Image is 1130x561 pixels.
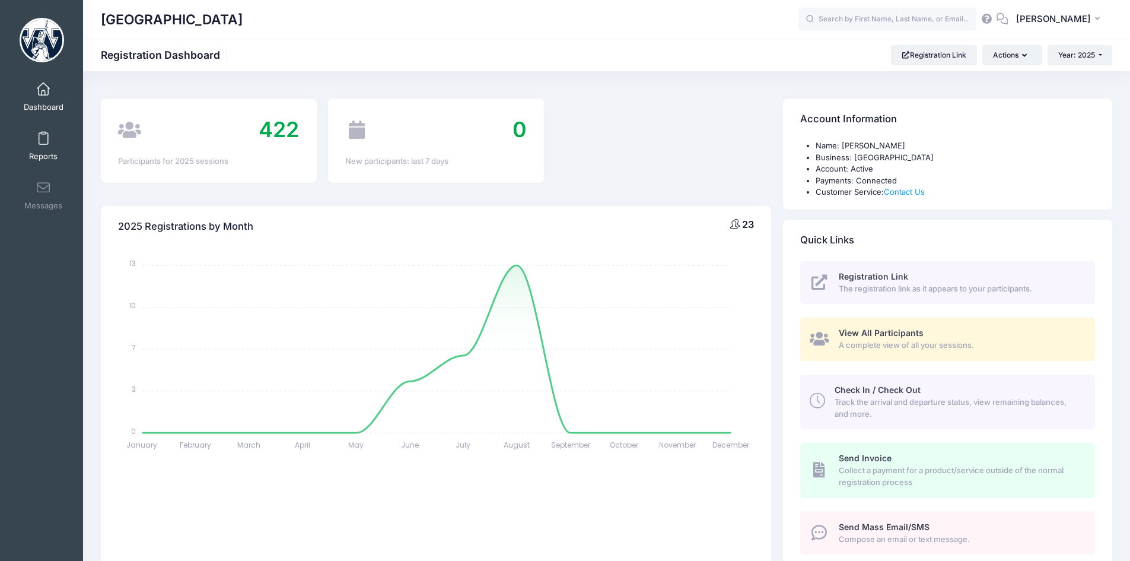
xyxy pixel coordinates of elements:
[101,6,243,33] h1: [GEOGRAPHIC_DATA]
[1008,6,1112,33] button: [PERSON_NAME]
[800,318,1095,361] a: View All Participants A complete view of all your sessions.
[800,223,854,257] h4: Quick Links
[504,440,530,450] tspan: August
[816,163,1095,175] li: Account: Active
[816,140,1095,152] li: Name: [PERSON_NAME]
[839,271,908,281] span: Registration Link
[129,300,136,310] tspan: 10
[884,187,925,196] a: Contact Us
[800,375,1095,429] a: Check In / Check Out Track the arrival and departure status, view remaining balances, and more.
[24,102,63,112] span: Dashboard
[20,18,64,62] img: Westminster College
[456,440,471,450] tspan: July
[659,440,696,450] tspan: November
[839,453,892,463] span: Send Invoice
[127,440,158,450] tspan: January
[798,8,976,31] input: Search by First Name, Last Name, or Email...
[800,511,1095,554] a: Send Mass Email/SMS Compose an email or text message.
[345,156,526,167] div: New participants: last 7 days
[259,116,299,142] span: 422
[29,151,58,161] span: Reports
[118,156,299,167] div: Participants for 2025 sessions
[118,210,253,243] h4: 2025 Registrations by Month
[816,152,1095,164] li: Business: [GEOGRAPHIC_DATA]
[835,397,1081,420] span: Track the arrival and departure status, view remaining balances, and more.
[800,261,1095,305] a: Registration Link The registration link as it appears to your participants.
[101,49,230,61] h1: Registration Dashboard
[132,384,136,394] tspan: 3
[295,440,310,450] tspan: April
[401,440,419,450] tspan: June
[839,534,1081,546] span: Compose an email or text message.
[551,440,591,450] tspan: September
[742,218,754,230] span: 23
[180,440,211,450] tspan: February
[839,328,924,338] span: View All Participants
[610,440,639,450] tspan: October
[835,385,921,395] span: Check In / Check Out
[132,426,136,436] tspan: 0
[839,340,1081,351] span: A complete view of all your sessions.
[132,342,136,352] tspan: 7
[982,45,1042,65] button: Actions
[15,175,72,216] a: Messages
[891,45,977,65] a: Registration Link
[15,76,72,118] a: Dashboard
[839,522,930,532] span: Send Mass Email/SMS
[839,465,1081,488] span: Collect a payment for a product/service outside of the normal registration process
[816,175,1095,187] li: Payments: Connected
[1048,45,1112,65] button: Year: 2025
[1058,50,1095,59] span: Year: 2025
[24,201,62,211] span: Messages
[800,443,1095,497] a: Send Invoice Collect a payment for a product/service outside of the normal registration process
[513,116,527,142] span: 0
[839,283,1081,295] span: The registration link as it appears to your participants.
[238,440,261,450] tspan: March
[713,440,750,450] tspan: December
[130,258,136,268] tspan: 13
[15,125,72,167] a: Reports
[816,186,1095,198] li: Customer Service:
[800,103,897,137] h4: Account Information
[1016,12,1091,26] span: [PERSON_NAME]
[349,440,364,450] tspan: May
